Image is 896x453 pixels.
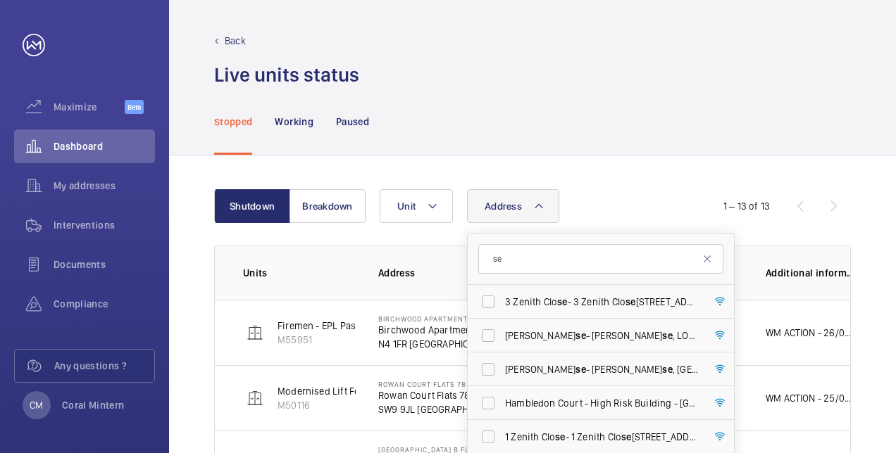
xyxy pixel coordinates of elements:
[247,390,263,407] img: elevator.svg
[505,295,699,309] span: 3 Zenith Clo - 3 Zenith Clo [STREET_ADDRESS]
[225,34,246,48] p: Back
[214,115,252,129] p: Stopped
[478,244,723,274] input: Search by address
[54,100,125,114] span: Maximize
[766,266,856,280] p: Additional information
[54,297,155,311] span: Compliance
[662,364,672,375] span: se
[125,100,144,114] span: Beta
[766,326,856,340] p: WM ACTION - 26/09 - Follow up [DATE]
[214,189,290,223] button: Shutdown
[247,324,263,341] img: elevator.svg
[54,218,155,232] span: Interventions
[378,337,497,351] p: N4 1FR [GEOGRAPHIC_DATA]
[485,200,522,212] span: Address
[380,189,453,223] button: Unit
[626,296,635,307] span: se
[555,431,565,442] span: se
[723,199,770,213] div: 1 – 13 of 13
[467,189,559,223] button: Address
[505,362,699,376] span: [PERSON_NAME] - [PERSON_NAME] , [GEOGRAPHIC_DATA]
[397,200,416,212] span: Unit
[214,62,359,88] h1: Live units status
[62,398,125,412] p: Coral Mintern
[54,179,155,193] span: My addresses
[378,402,497,416] p: SW9 9JL [GEOGRAPHIC_DATA]
[54,257,155,272] span: Documents
[378,380,497,388] p: Rowan Court Flats 78-194 - High Risk Building
[278,333,423,347] p: M55951
[54,359,154,373] span: Any questions ?
[662,330,672,341] span: se
[30,398,43,412] p: CM
[505,430,699,444] span: 1 Zenith Clo - 1 Zenith Clo [STREET_ADDRESS]
[378,388,497,402] p: Rowan Court Flats 78-194
[336,115,369,129] p: Paused
[505,396,699,410] span: Hambledon Court - High Risk Building - [GEOGRAPHIC_DATA], [GEOGRAPHIC_DATA] 22 8EJ
[275,115,313,129] p: Working
[766,391,856,405] p: WM ACTION - 25/09- Repairs required, Attending [DATE] morning 25/09/ - 2 Man follow up [DATE] [DA...
[575,330,585,341] span: se
[557,296,567,307] span: se
[621,431,631,442] span: se
[290,189,366,223] button: Breakdown
[378,314,497,323] p: Birchwood Apartments - High Risk Building
[278,319,423,333] p: Firemen - EPL Passenger Lift No 1
[575,364,585,375] span: se
[278,384,498,398] p: Modernised Lift For Fire Services - LEFT HAND LIFT
[378,266,497,280] p: Address
[378,323,497,337] p: Birchwood Apartments
[243,266,356,280] p: Units
[278,398,498,412] p: M50116
[54,139,155,153] span: Dashboard
[505,328,699,343] span: [PERSON_NAME] - [PERSON_NAME] , LONDON SW9 9QX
